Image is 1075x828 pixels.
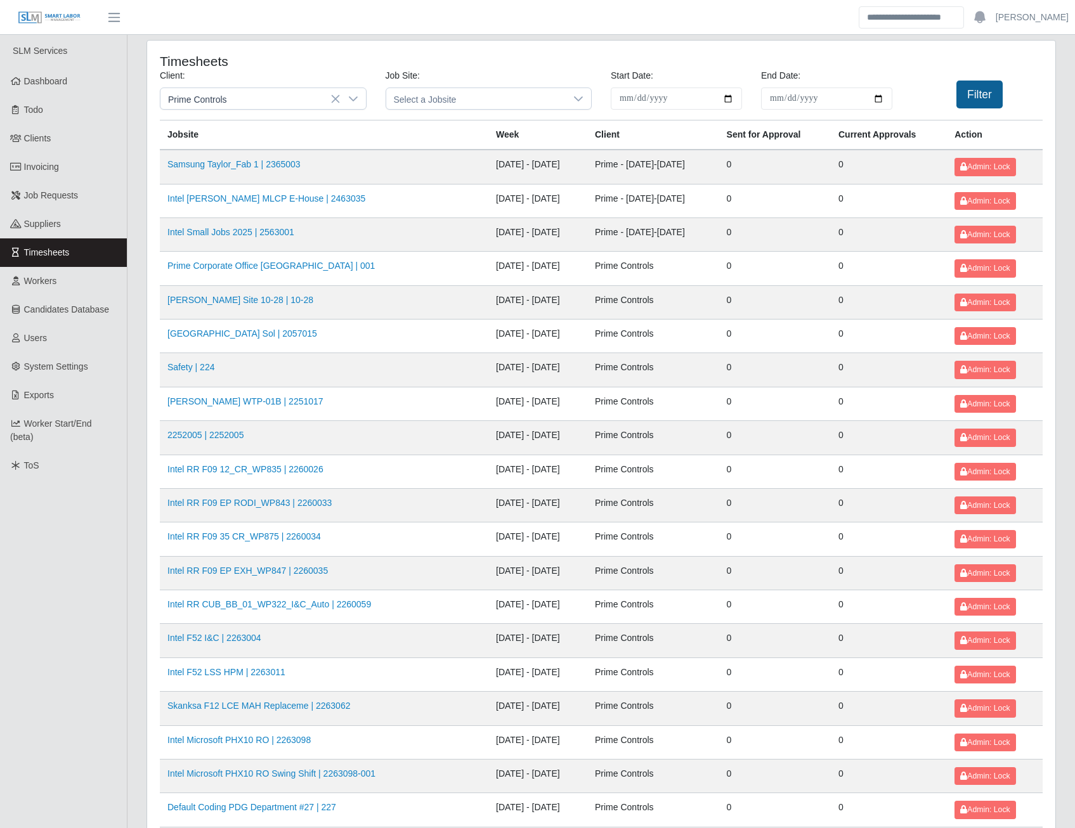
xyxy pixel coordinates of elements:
span: Admin: Lock [960,738,1010,747]
td: 0 [719,759,831,792]
td: Prime Controls [587,488,719,522]
label: Job Site: [386,69,420,82]
td: [DATE] - [DATE] [488,793,587,827]
span: Admin: Lock [960,569,1010,578]
a: Safety | 224 [167,362,214,372]
td: Prime Controls [587,285,719,319]
td: 0 [831,692,947,725]
span: Prime Controls [160,88,341,109]
td: 0 [831,455,947,488]
button: Admin: Lock [954,192,1015,210]
td: 0 [831,759,947,792]
img: SLM Logo [18,11,81,25]
span: Admin: Lock [960,433,1010,442]
td: 0 [831,488,947,522]
td: 0 [831,421,947,455]
button: Admin: Lock [954,158,1015,176]
th: Week [488,120,587,150]
button: Admin: Lock [954,734,1015,751]
button: Admin: Lock [954,631,1015,649]
td: 0 [719,657,831,691]
td: Prime Controls [587,692,719,725]
th: Sent for Approval [719,120,831,150]
button: Admin: Lock [954,327,1015,345]
td: Prime Controls [587,387,719,420]
td: 0 [719,725,831,759]
span: Admin: Lock [960,197,1010,205]
td: [DATE] - [DATE] [488,488,587,522]
button: Filter [956,81,1003,108]
button: Admin: Lock [954,395,1015,413]
label: Client: [160,69,185,82]
span: Workers [24,276,57,286]
button: Admin: Lock [954,496,1015,514]
td: 0 [831,320,947,353]
a: Intel RR F09 35 CR_WP875 | 2260034 [167,531,321,541]
button: Admin: Lock [954,767,1015,785]
td: 0 [719,387,831,420]
td: [DATE] - [DATE] [488,455,587,488]
span: SLM Services [13,46,67,56]
td: Prime Controls [587,353,719,387]
td: 0 [831,725,947,759]
td: 0 [831,217,947,251]
span: Clients [24,133,51,143]
a: Skanksa F12 LCE MAH Replaceme | 2263062 [167,701,350,711]
td: 0 [719,320,831,353]
td: Prime Controls [587,556,719,590]
a: Intel [PERSON_NAME] MLCP E-House | 2463035 [167,193,365,204]
td: [DATE] - [DATE] [488,320,587,353]
span: Users [24,333,48,343]
td: 0 [719,488,831,522]
td: [DATE] - [DATE] [488,759,587,792]
td: [DATE] - [DATE] [488,421,587,455]
span: Invoicing [24,162,59,172]
span: Timesheets [24,247,70,257]
span: Admin: Lock [960,467,1010,476]
span: Candidates Database [24,304,110,314]
label: Start Date: [611,69,653,82]
th: Action [947,120,1043,150]
h4: Timesheets [160,53,517,69]
td: 0 [831,150,947,184]
td: [DATE] - [DATE] [488,590,587,624]
td: 0 [831,353,947,387]
td: [DATE] - [DATE] [488,624,587,657]
td: Prime - [DATE]-[DATE] [587,217,719,251]
td: 0 [719,692,831,725]
td: Prime Controls [587,759,719,792]
button: Admin: Lock [954,699,1015,717]
span: Admin: Lock [960,534,1010,543]
th: Jobsite [160,120,488,150]
span: Dashboard [24,76,68,86]
a: [PERSON_NAME] [996,11,1069,24]
td: 0 [719,150,831,184]
button: Admin: Lock [954,361,1015,378]
td: 0 [719,556,831,590]
button: Admin: Lock [954,294,1015,311]
a: Intel F52 I&C | 2263004 [167,633,261,643]
td: Prime Controls [587,320,719,353]
span: Suppliers [24,219,61,229]
span: Worker Start/End (beta) [10,418,92,442]
td: 0 [831,285,947,319]
button: Admin: Lock [954,666,1015,683]
td: 0 [719,217,831,251]
td: 0 [831,556,947,590]
td: 0 [831,657,947,691]
td: 0 [719,353,831,387]
a: Intel Microsoft PHX10 RO | 2263098 [167,735,311,745]
span: Admin: Lock [960,501,1010,510]
td: [DATE] - [DATE] [488,150,587,184]
span: Admin: Lock [960,805,1010,814]
span: ToS [24,460,39,470]
span: Select a Jobsite [386,88,566,109]
span: Admin: Lock [960,264,1010,273]
span: Admin: Lock [960,772,1010,780]
a: Default Coding PDG Department #27 | 227 [167,802,336,812]
td: 0 [719,455,831,488]
td: 0 [719,624,831,657]
td: [DATE] - [DATE] [488,285,587,319]
td: 0 [719,590,831,624]
td: 0 [719,184,831,217]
